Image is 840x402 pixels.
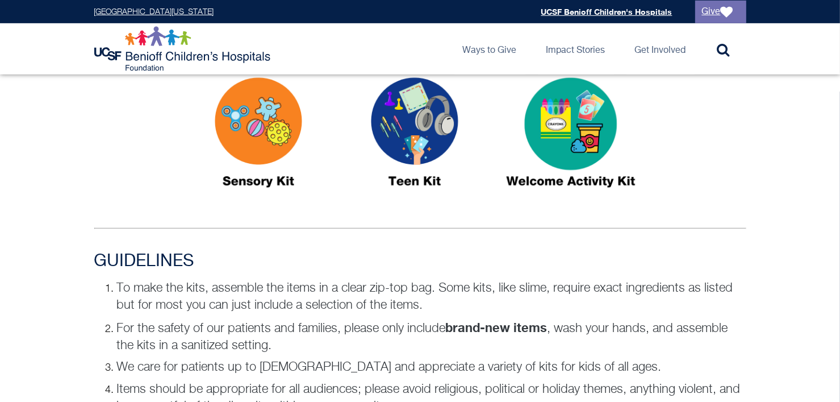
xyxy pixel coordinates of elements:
a: Impact Stories [537,23,615,74]
img: Logo for UCSF Benioff Children's Hospitals Foundation [94,26,273,72]
strong: brand-new items [446,320,548,335]
p: For the safety of our patients and families, please only include , wash your hands, and assemble ... [117,319,746,354]
a: Get Involved [626,23,695,74]
a: UCSF Benioff Children's Hospitals [541,7,672,16]
a: Ways to Give [454,23,526,74]
img: Sensory Kits [187,56,329,219]
img: Teen Kit [344,56,486,219]
a: Give [695,1,746,23]
h3: GUIDELINES [94,251,746,272]
a: [GEOGRAPHIC_DATA][US_STATE] [94,8,214,16]
p: To make the kits, assemble the items in a clear zip-top bag. Some kits, like slime, require exact... [117,280,746,314]
img: Activity Kits [500,56,642,219]
p: We care for patients up to [DEMOGRAPHIC_DATA] and appreciate a variety of kits for kids of all ages. [117,359,746,376]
